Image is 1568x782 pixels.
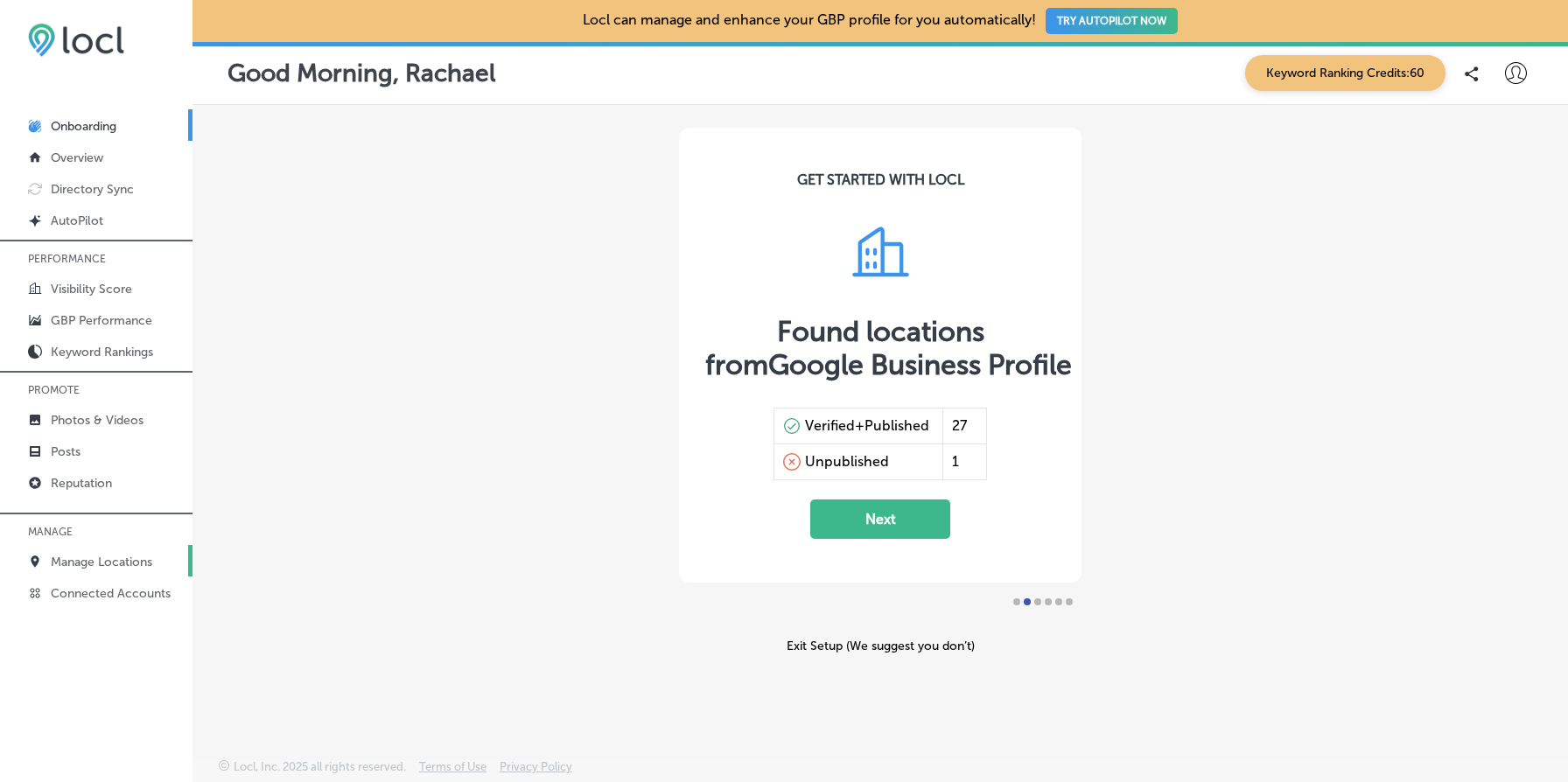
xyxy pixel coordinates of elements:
div: Exit Setup (We suggest you don’t) [679,639,1081,653]
p: Good Morning, Rachael [227,59,495,87]
p: Onboarding [51,119,116,134]
p: Visibility Score [51,282,132,297]
div: Verified+Published [805,417,929,435]
p: Locl, Inc. 2025 all rights reserved. [234,760,406,773]
span: Keyword Ranking Credits: 60 [1245,55,1445,91]
p: AutoPilot [51,213,103,228]
a: Terms of Use [419,760,486,782]
p: Keyword Rankings [51,345,153,360]
p: Photos & Videos [51,413,143,428]
div: Found locations from [705,315,1055,381]
p: Overview [51,150,103,165]
button: Next [810,499,950,539]
p: GBP Performance [51,313,152,328]
button: TRY AUTOPILOT NOW [1046,8,1178,34]
p: Posts [51,444,80,459]
a: Privacy Policy [500,760,572,782]
p: Directory Sync [51,182,134,197]
div: Unpublished [805,453,889,471]
p: Manage Locations [51,555,152,569]
p: Connected Accounts [51,586,171,601]
div: 27 [942,408,986,443]
p: Reputation [51,476,112,491]
img: 6efc1275baa40be7c98c3b36c6bfde44.png [28,23,124,57]
div: GET STARTED WITH LOCL [797,171,964,188]
span: Google Business Profile [768,348,1072,381]
div: 1 [942,444,986,479]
